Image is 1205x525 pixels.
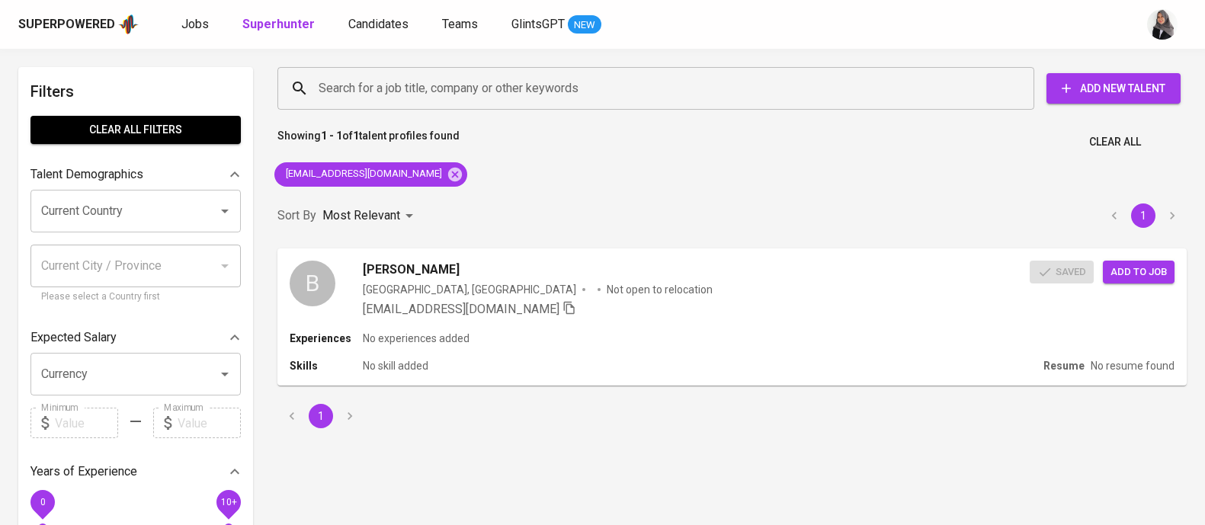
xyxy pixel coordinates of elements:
button: Open [214,200,236,222]
a: Candidates [348,15,412,34]
button: page 1 [1131,203,1155,228]
p: Most Relevant [322,206,400,225]
b: 1 - 1 [321,130,342,142]
span: [PERSON_NAME] [363,261,460,279]
div: Superpowered [18,16,115,34]
h6: Filters [30,79,241,104]
p: Talent Demographics [30,165,143,184]
a: Teams [442,15,481,34]
button: Add to job [1103,261,1175,284]
div: Years of Experience [30,456,241,487]
a: GlintsGPT NEW [511,15,601,34]
p: Expected Salary [30,328,117,347]
p: Please select a Country first [41,290,230,305]
nav: pagination navigation [277,404,364,428]
span: Clear All [1089,133,1141,152]
p: Sort By [277,206,316,225]
b: Superhunter [242,17,315,31]
p: Experiences [290,331,363,346]
span: [EMAIL_ADDRESS][DOMAIN_NAME] [363,302,559,316]
p: Years of Experience [30,463,137,481]
span: Candidates [348,17,409,31]
span: 0 [40,497,45,507]
span: Jobs [181,17,209,31]
div: [GEOGRAPHIC_DATA], [GEOGRAPHIC_DATA] [363,282,576,297]
div: B [290,261,335,306]
p: Skills [290,358,363,373]
button: Add New Talent [1046,73,1181,104]
div: [EMAIL_ADDRESS][DOMAIN_NAME] [274,162,467,187]
img: sinta.windasari@glints.com [1147,9,1178,40]
b: 1 [353,130,359,142]
p: Resume [1043,358,1085,373]
div: Expected Salary [30,322,241,353]
button: Clear All filters [30,116,241,144]
span: Clear All filters [43,120,229,139]
span: Add New Talent [1059,79,1168,98]
a: Jobs [181,15,212,34]
span: [EMAIL_ADDRESS][DOMAIN_NAME] [274,167,451,181]
span: NEW [568,18,601,33]
a: Superpoweredapp logo [18,13,139,36]
button: page 1 [309,404,333,428]
span: GlintsGPT [511,17,565,31]
p: Not open to relocation [607,282,713,297]
span: Add to job [1110,264,1167,281]
nav: pagination navigation [1100,203,1187,228]
span: 10+ [220,497,236,507]
p: No experiences added [363,331,470,346]
input: Value [55,408,118,438]
img: app logo [118,13,139,36]
p: No skill added [363,358,428,373]
input: Value [178,408,241,438]
a: B[PERSON_NAME][GEOGRAPHIC_DATA], [GEOGRAPHIC_DATA]Not open to relocation[EMAIL_ADDRESS][DOMAIN_NA... [277,248,1187,386]
div: Most Relevant [322,202,418,230]
span: Teams [442,17,478,31]
p: Showing of talent profiles found [277,128,460,156]
p: No resume found [1091,358,1175,373]
button: Open [214,363,236,385]
button: Clear All [1083,128,1147,156]
div: Talent Demographics [30,159,241,190]
a: Superhunter [242,15,318,34]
